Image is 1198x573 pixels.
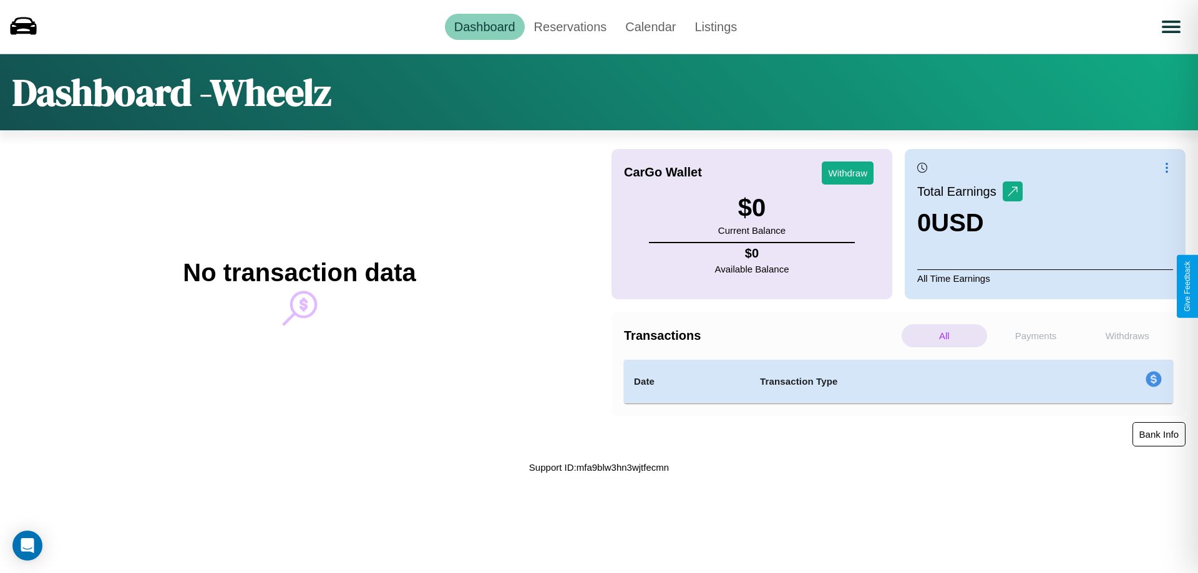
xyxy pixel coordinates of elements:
[685,14,746,40] a: Listings
[715,261,789,277] p: Available Balance
[1183,261,1192,312] div: Give Feedback
[624,360,1173,403] table: simple table
[718,222,786,239] p: Current Balance
[715,246,789,261] h4: $ 0
[1084,324,1170,347] p: Withdraws
[917,269,1173,287] p: All Time Earnings
[760,374,1043,389] h4: Transaction Type
[1154,9,1189,44] button: Open menu
[917,209,1023,237] h3: 0 USD
[902,324,987,347] p: All
[525,14,616,40] a: Reservations
[445,14,525,40] a: Dashboard
[616,14,685,40] a: Calendar
[529,459,669,476] p: Support ID: mfa9blw3hn3wjtfecmn
[634,374,740,389] h4: Date
[718,194,786,222] h3: $ 0
[917,180,1003,203] p: Total Earnings
[1132,422,1186,446] button: Bank Info
[12,531,42,561] div: Open Intercom Messenger
[183,259,416,287] h2: No transaction data
[624,165,702,180] h4: CarGo Wallet
[12,67,331,118] h1: Dashboard - Wheelz
[822,161,874,185] button: Withdraw
[624,329,898,343] h4: Transactions
[993,324,1079,347] p: Payments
